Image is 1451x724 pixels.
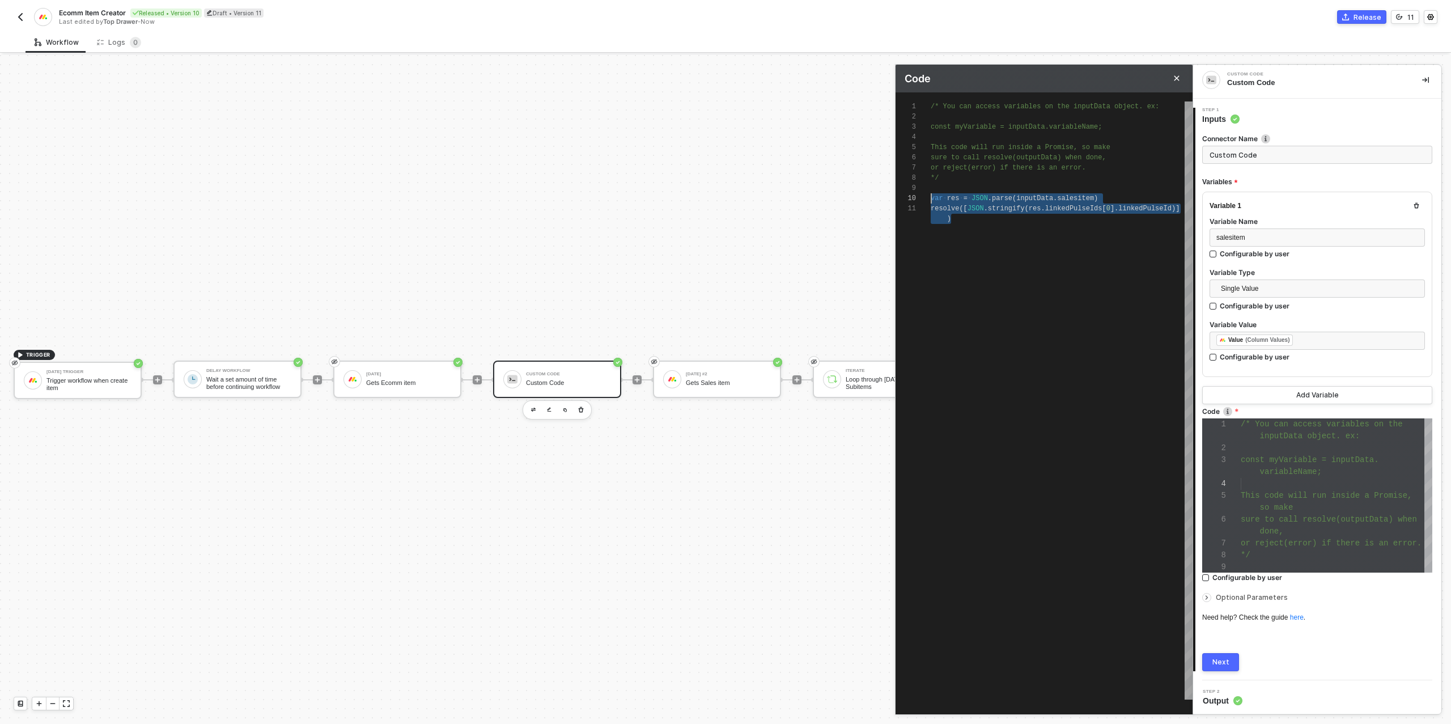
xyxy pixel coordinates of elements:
[931,194,943,202] span: var
[1219,337,1226,344] img: fieldIcon
[1202,418,1226,430] div: 1
[1260,467,1322,476] span: variableName;
[1391,10,1419,24] button: 11
[1202,514,1226,526] div: 6
[1212,573,1282,582] div: Configurable by user
[1202,175,1237,189] span: Variables
[38,12,48,22] img: integration-icon
[943,194,947,202] span: ·
[1202,478,1226,490] div: 4
[896,183,916,193] div: 9
[931,103,1135,111] span: /* You can access variables on the inputData objec
[1210,268,1425,277] label: Variable Type
[896,153,916,163] div: 6
[1296,391,1339,400] div: Add Variable
[896,112,916,122] div: 2
[931,143,1110,151] span: This code will run inside a Promise, so make
[1210,201,1241,211] div: Variable 1
[49,700,56,707] span: icon-minus
[1110,205,1118,213] span: ].
[130,9,202,18] div: Released • Version 10
[1227,78,1404,88] div: Custom Code
[1202,113,1240,125] span: Inputs
[896,163,916,173] div: 7
[931,123,1102,131] span: const myVariable = inputData.variableName;
[1216,234,1245,242] span: salesitem
[896,101,916,112] div: 1
[1342,14,1349,20] span: icon-commerce
[1025,205,1029,213] span: (
[1241,515,1417,524] span: sure to call resolve(outputData) when
[896,142,916,153] div: 5
[59,18,724,26] div: Last edited by - Now
[1223,407,1232,416] img: icon-info
[1245,336,1289,345] div: (Column Values)
[984,205,988,213] span: .
[130,37,141,48] sup: 0
[1202,134,1432,143] label: Connector Name
[896,122,916,132] div: 3
[1241,455,1379,464] span: const myVariable = inputData.
[1203,689,1242,694] span: Step 2
[1202,146,1432,164] input: Enter description
[1210,217,1425,226] label: Variable Name
[1012,194,1016,202] span: (
[896,173,916,183] div: 8
[36,700,43,707] span: icon-play
[1241,420,1403,429] span: /* You can access variables on the
[1427,14,1434,20] span: icon-settings
[1053,194,1057,202] span: .
[1260,431,1360,441] span: inputData object. ex:
[896,204,916,214] div: 11
[1241,478,1241,490] textarea: Editor content;Press Alt+F1 for Accessibility Options.
[1016,194,1053,202] span: inputData
[931,164,1086,172] span: or reject(error) if there is an error.
[1407,12,1414,22] div: 11
[1210,320,1425,329] label: Variable Value
[1135,103,1159,111] span: t. ex:
[971,194,988,202] span: JSON
[1118,205,1172,213] span: linkedPulseId
[1094,194,1098,202] span: )
[1045,205,1102,213] span: linkedPulseIds
[1261,134,1270,143] img: icon-info
[1202,561,1226,573] div: 9
[947,215,951,223] span: )
[1202,454,1226,466] div: 3
[206,10,213,16] span: icon-edit
[968,205,984,213] span: JSON
[1041,205,1045,213] span: .
[1202,613,1432,623] div: Need help? Check the guide .
[931,193,931,204] textarea: Editor content;Press Alt+F1 for Accessibility Options.
[1290,613,1304,621] a: here
[1202,549,1226,561] div: 8
[931,205,959,213] span: resolve
[1221,280,1418,297] span: Single Value
[1206,75,1216,85] img: integration-icon
[1202,386,1432,404] button: Add Variable
[204,9,264,18] div: Draft • Version 11
[1203,695,1242,706] span: Output
[1212,658,1229,667] div: Next
[1220,301,1289,311] div: Configurable by user
[1216,593,1288,602] span: Optional Parameters
[59,8,126,18] span: Ecomm Item Creator
[1193,108,1441,671] div: Step 1Inputs Connector Nameicon-infoVariablesVariable 1Variable NamesalesitemConfigurable by user...
[1202,442,1226,454] div: 2
[1202,490,1226,502] div: 5
[1102,205,1106,213] span: [
[1227,72,1397,77] div: Custom Code
[63,700,70,707] span: icon-expand
[964,194,968,202] span: =
[1202,407,1432,416] label: Code
[1106,205,1110,213] span: 0
[35,38,79,47] div: Workflow
[1172,205,1180,213] span: )]
[988,205,1025,213] span: stringify
[968,194,971,202] span: ·
[1170,71,1183,85] button: Close
[931,154,1106,162] span: sure to call resolve(outputData) when done,
[1422,77,1429,83] span: icon-collapse-right
[1202,653,1239,671] button: Next
[1057,194,1094,202] span: salesitem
